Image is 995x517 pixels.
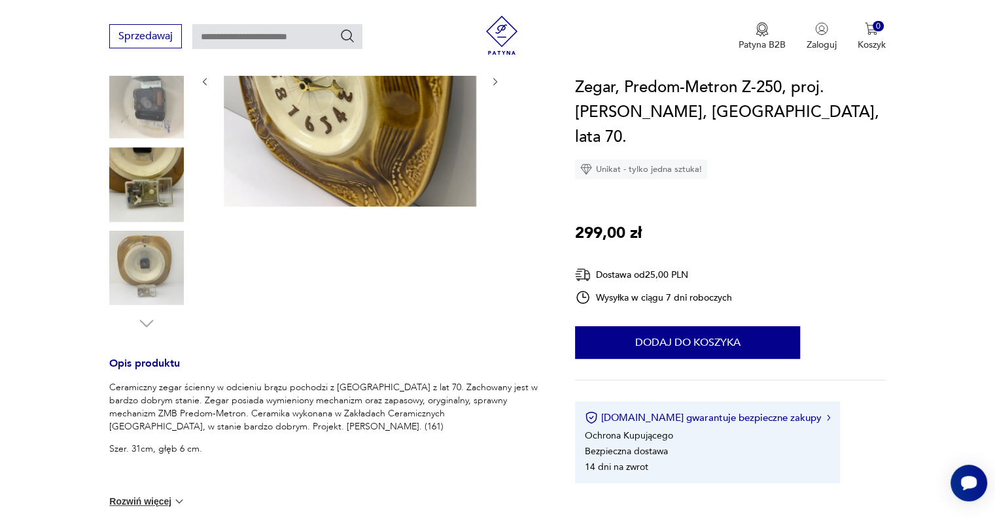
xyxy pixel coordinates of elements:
div: Unikat - tylko jedna sztuka! [575,159,707,179]
h3: Opis produktu [109,359,544,381]
div: 0 [873,21,884,32]
iframe: Smartsupp widget button [951,465,987,501]
img: Zdjęcie produktu Zegar, Predom-Metron Z-250, proj. A. Sadulski, Polska, lata 70. [109,64,184,139]
li: Bezpieczna dostawa [585,445,668,458]
button: Szukaj [340,28,355,44]
p: Szer. 31cm, głęb 6 cm. [109,442,544,456]
img: Ikona diamentu [580,163,592,175]
img: Ikona certyfikatu [585,411,598,424]
div: Dostawa od 25,00 PLN [575,267,732,283]
a: Ikona medaluPatyna B2B [739,22,786,51]
li: 14 dni na zwrot [585,461,648,473]
a: Sprzedawaj [109,33,182,42]
button: Zaloguj [807,22,837,51]
button: Sprzedawaj [109,24,182,48]
button: Rozwiń więcej [109,495,185,508]
img: Ikona koszyka [865,22,878,35]
img: Ikona medalu [756,22,769,37]
p: 299,00 zł [575,221,642,246]
img: Ikona dostawy [575,267,591,283]
div: Wysyłka w ciągu 7 dni roboczych [575,290,732,305]
button: [DOMAIN_NAME] gwarantuje bezpieczne zakupy [585,411,830,424]
li: Ochrona Kupującego [585,429,673,442]
button: 0Koszyk [858,22,886,51]
img: chevron down [173,495,186,508]
img: Patyna - sklep z meblami i dekoracjami vintage [482,16,521,55]
button: Patyna B2B [739,22,786,51]
button: Dodaj do koszyka [575,326,800,359]
img: Zdjęcie produktu Zegar, Predom-Metron Z-250, proj. A. Sadulski, Polska, lata 70. [109,147,184,222]
p: Patyna B2B [739,39,786,51]
p: Zaloguj [807,39,837,51]
img: Ikona strzałki w prawo [827,414,831,421]
p: Ceramiczny zegar ścienny w odcieniu brązu pochodzi z [GEOGRAPHIC_DATA] z lat 70. Zachowany jest w... [109,381,544,433]
p: Koszyk [858,39,886,51]
img: Ikonka użytkownika [815,22,828,35]
img: Zdjęcie produktu Zegar, Predom-Metron Z-250, proj. A. Sadulski, Polska, lata 70. [109,231,184,305]
h1: Zegar, Predom-Metron Z-250, proj. [PERSON_NAME], [GEOGRAPHIC_DATA], lata 70. [575,75,886,150]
